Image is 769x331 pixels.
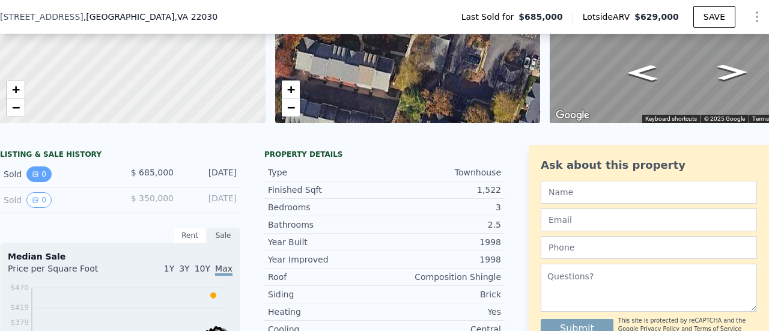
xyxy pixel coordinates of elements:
div: Year Improved [268,254,384,266]
div: Median Sale [8,251,233,263]
div: Sold [4,192,111,208]
div: Property details [264,150,505,159]
div: 1998 [384,254,501,266]
div: Rent [173,228,207,243]
a: Zoom in [7,80,25,99]
path: Go West, Random Hills Rd [705,61,761,84]
a: Terms [752,115,769,122]
input: Name [541,181,757,204]
tspan: $470 [10,284,29,292]
span: − [12,100,20,115]
div: [DATE] [183,166,237,182]
span: Lotside ARV [583,11,634,23]
span: 1Y [164,264,174,273]
a: Open this area in Google Maps (opens a new window) [553,108,592,123]
span: 10Y [195,264,210,273]
span: $ 685,000 [131,168,174,177]
button: View historical data [26,192,52,208]
div: Townhouse [384,166,501,178]
span: $685,000 [518,11,563,23]
span: , VA 22030 [174,12,217,22]
button: Keyboard shortcuts [645,115,697,123]
div: Ask about this property [541,157,757,174]
div: Type [268,166,384,178]
span: © 2025 Google [704,115,745,122]
div: Yes [384,306,501,318]
path: Go East, Random Hills Rd [615,61,670,85]
div: Roof [268,271,384,283]
span: 3Y [179,264,189,273]
span: + [12,82,20,97]
div: Composition Shingle [384,271,501,283]
tspan: $419 [10,303,29,312]
div: 3 [384,201,501,213]
a: Zoom out [7,99,25,117]
tspan: $379 [10,318,29,327]
div: Price per Square Foot [8,263,120,282]
div: Sale [207,228,240,243]
span: Last Sold for [461,11,519,23]
span: Max [215,264,233,276]
div: Bedrooms [268,201,384,213]
button: SAVE [693,6,735,28]
div: Brick [384,288,501,300]
div: 1998 [384,236,501,248]
span: $629,000 [634,12,679,22]
div: Finished Sqft [268,184,384,196]
div: Bathrooms [268,219,384,231]
input: Phone [541,236,757,259]
span: + [287,82,294,97]
button: View historical data [26,166,52,182]
div: Sold [4,166,111,182]
div: Siding [268,288,384,300]
span: − [287,100,294,115]
button: Show Options [745,5,769,29]
a: Zoom out [282,99,300,117]
div: Year Built [268,236,384,248]
div: Heating [268,306,384,318]
img: Google [553,108,592,123]
div: 1,522 [384,184,501,196]
span: $ 350,000 [131,193,174,203]
div: 2.5 [384,219,501,231]
span: , [GEOGRAPHIC_DATA] [84,11,217,23]
div: [DATE] [183,192,237,208]
a: Zoom in [282,80,300,99]
input: Email [541,208,757,231]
